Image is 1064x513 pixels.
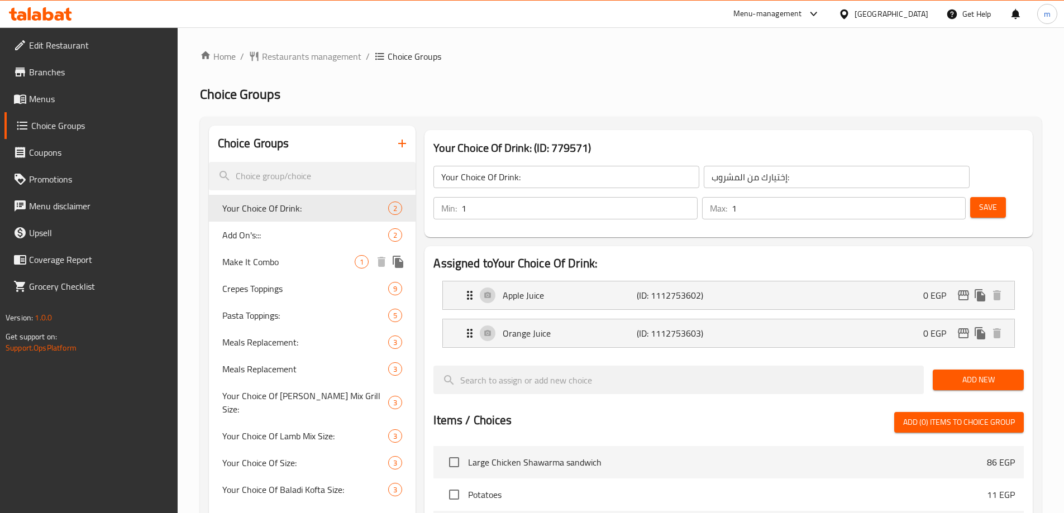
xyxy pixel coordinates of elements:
li: / [240,50,244,63]
div: Choices [388,396,402,409]
span: Potatoes [468,488,987,501]
p: Min: [441,202,457,215]
div: Your Choice Of Drink:2 [209,195,416,222]
div: Choices [388,335,402,349]
p: 0 EGP [923,289,955,302]
button: delete [989,287,1005,304]
span: Add New [942,373,1015,387]
div: Your Choice Of Lamb Mix Size:3 [209,423,416,449]
div: Make It Combo1deleteduplicate [209,248,416,275]
div: Choices [388,309,402,322]
p: Max: [710,202,727,215]
div: Choices [388,202,402,215]
span: 3 [389,337,402,348]
span: Make It Combo [222,255,355,269]
span: Select choice [442,450,466,474]
button: delete [373,253,390,270]
button: delete [989,325,1005,342]
p: 0 EGP [923,327,955,340]
span: Grocery Checklist [29,280,169,293]
div: Choices [388,228,402,242]
div: Your Choice Of [PERSON_NAME] Mix Grill Size:3 [209,382,416,423]
div: Meals Replacement:3 [209,329,416,356]
p: (ID: 1112753602) [637,289,726,302]
h2: Items / Choices [433,412,512,429]
span: Pasta Toppings: [222,309,389,322]
span: Coverage Report [29,253,169,266]
span: m [1044,8,1051,20]
span: 5 [389,310,402,321]
span: Meals Replacement [222,362,389,376]
p: (ID: 1112753603) [637,327,726,340]
span: Get support on: [6,329,57,344]
span: 3 [389,485,402,495]
span: 3 [389,364,402,375]
p: Apple Juice [503,289,636,302]
span: Your Choice Of Baladi Kofta Size: [222,483,389,496]
span: Large Chicken Shawarma sandwich [468,456,987,469]
a: Edit Restaurant [4,32,178,59]
a: Home [200,50,236,63]
span: Add (0) items to choice group [903,415,1015,429]
span: Menu disclaimer [29,199,169,213]
h2: Assigned to Your Choice Of Drink: [433,255,1024,272]
span: 2 [389,203,402,214]
p: 11 EGP [987,488,1015,501]
a: Restaurants management [249,50,361,63]
nav: breadcrumb [200,50,1042,63]
button: duplicate [972,287,989,304]
div: Your Choice Of Baladi Kofta Size:3 [209,476,416,503]
div: Expand [443,281,1014,309]
span: Select choice [442,483,466,506]
span: Your Choice Of Drink: [222,202,389,215]
button: Add (0) items to choice group [894,412,1024,433]
span: Save [979,200,997,214]
span: Promotions [29,172,169,186]
span: Branches [29,65,169,79]
a: Support.OpsPlatform [6,341,77,355]
li: Expand [433,314,1024,352]
span: 2 [389,230,402,241]
span: Your Choice Of Size: [222,456,389,469]
div: Your Choice Of Size:3 [209,449,416,476]
a: Menu disclaimer [4,193,178,219]
div: Choices [388,282,402,295]
a: Promotions [4,166,178,193]
span: Coupons [29,146,169,159]
a: Upsell [4,219,178,246]
span: Your Choice Of Lamb Mix Size: [222,429,389,443]
li: Expand [433,276,1024,314]
a: Choice Groups [4,112,178,139]
div: Choices [355,255,369,269]
a: Menus [4,85,178,112]
span: Restaurants management [262,50,361,63]
span: 1.0.0 [35,310,52,325]
input: search [209,162,416,190]
div: Expand [443,319,1014,347]
span: Meals Replacement: [222,335,389,349]
span: 3 [389,458,402,468]
div: Add On's:::2 [209,222,416,248]
span: Crepes Toppings [222,282,389,295]
p: 86 EGP [987,456,1015,469]
div: Crepes Toppings9 [209,275,416,302]
span: Menus [29,92,169,106]
a: Branches [4,59,178,85]
button: duplicate [390,253,407,270]
span: Edit Restaurant [29,39,169,52]
div: [GEOGRAPHIC_DATA] [855,8,928,20]
a: Coverage Report [4,246,178,273]
span: Version: [6,310,33,325]
span: 9 [389,284,402,294]
div: Meals Replacement3 [209,356,416,382]
a: Coupons [4,139,178,166]
span: 1 [355,257,368,267]
span: Add On's::: [222,228,389,242]
button: Add New [933,370,1024,390]
button: edit [955,325,972,342]
input: search [433,366,924,394]
button: duplicate [972,325,989,342]
h2: Choice Groups [218,135,289,152]
span: Your Choice Of [PERSON_NAME] Mix Grill Size: [222,389,389,416]
li: / [366,50,370,63]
